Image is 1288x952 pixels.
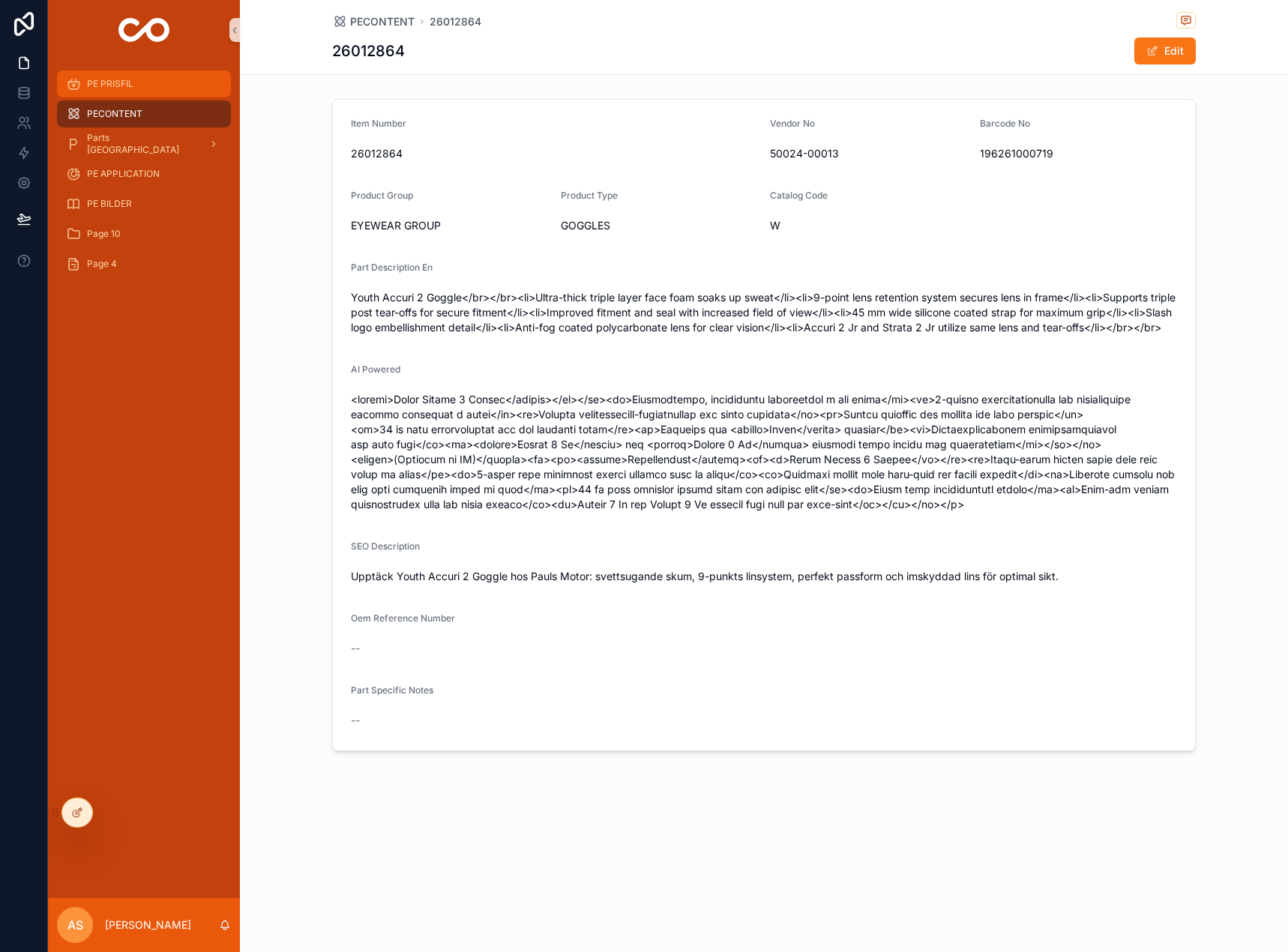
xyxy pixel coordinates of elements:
a: PECONTENT [332,14,415,29]
span: AI Powered [351,364,400,375]
a: Parts [GEOGRAPHIC_DATA] [57,130,231,157]
span: <loremi>Dolor Sitame 3 Consec</adipis></el></se><do>Eiusmodtempo, incididuntu laboreetdol m ali e... [351,392,1177,512]
span: 50024-00013 [770,146,968,161]
span: PECONTENT [350,14,415,29]
span: SEO Description [351,540,420,552]
span: Vendor No [770,118,815,129]
span: -- [351,641,360,656]
span: EYEWEAR GROUP [351,218,549,233]
a: Page 10 [57,220,231,247]
span: Part Specific Notes [351,684,433,696]
span: -- [351,713,360,728]
span: Page 10 [87,228,121,240]
span: PE PRISFIL [87,78,133,90]
button: Edit [1134,37,1196,64]
span: Barcode No [980,118,1030,129]
span: Parts [GEOGRAPHIC_DATA] [87,132,196,156]
span: 196261000719 [980,146,1178,161]
span: GOGGLES [561,218,759,233]
a: 26012864 [430,14,481,29]
span: W [770,218,968,233]
span: PE APPLICATION [87,168,160,180]
p: [PERSON_NAME] [105,918,191,933]
a: PE APPLICATION [57,160,231,187]
a: PE BILDER [57,190,231,217]
div: scrollable content [48,60,240,297]
a: PECONTENT [57,100,231,127]
span: PECONTENT [87,108,142,120]
span: AS [67,916,83,934]
span: Product Group [351,190,413,201]
span: Oem Reference Number [351,612,455,624]
span: Item Number [351,118,406,129]
a: Page 4 [57,250,231,277]
span: Part Description En [351,262,433,273]
span: Product Type [561,190,618,201]
span: Upptäck Youth Accuri 2 Goggle hos Pauls Motor: svettsugande skum, 9-punkts linsystem, perfekt pas... [351,569,1177,584]
span: Catalog Code [770,190,828,201]
img: App logo [118,18,170,42]
span: PE BILDER [87,198,132,210]
span: Youth Accuri 2 Goggle</br></br><li>Ultra-thick triple layer face foam soaks up sweat</li><li>9-po... [351,290,1177,335]
span: 26012864 [351,146,758,161]
h1: 26012864 [332,40,405,61]
a: PE PRISFIL [57,70,231,97]
span: Page 4 [87,258,117,270]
